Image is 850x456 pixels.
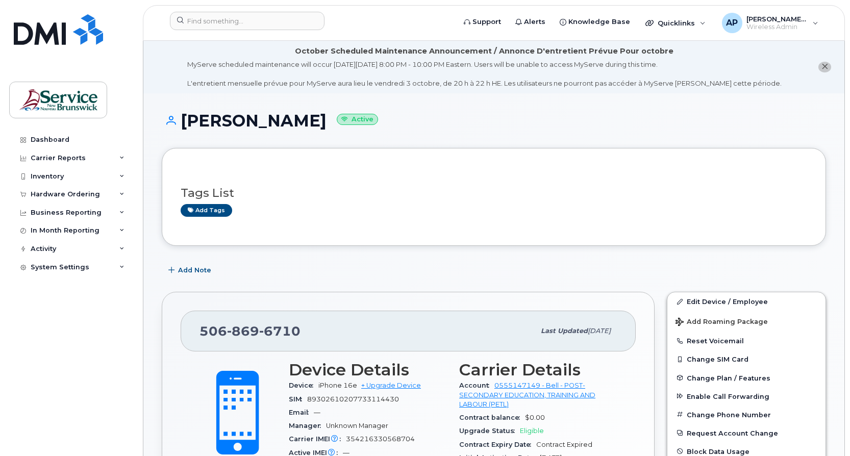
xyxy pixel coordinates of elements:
button: Change Phone Number [667,406,826,424]
h3: Device Details [289,361,447,379]
button: Add Note [162,261,220,280]
span: Add Roaming Package [676,318,768,327]
span: Manager [289,422,326,429]
span: Add Note [178,265,211,275]
span: Upgrade Status [459,427,520,435]
span: SIM [289,395,307,403]
span: Change Plan / Features [687,374,770,382]
a: Edit Device / Employee [667,292,826,311]
span: Contract balance [459,414,525,421]
a: + Upgrade Device [361,382,421,389]
span: — [314,409,320,416]
span: 6710 [259,323,301,339]
button: Reset Voicemail [667,332,826,350]
span: 89302610207733114430 [307,395,399,403]
small: Active [337,114,378,125]
span: [DATE] [588,327,611,335]
span: Unknown Manager [326,422,388,429]
div: October Scheduled Maintenance Announcement / Annonce D'entretient Prévue Pour octobre [295,46,673,57]
span: Account [459,382,494,389]
h3: Tags List [181,187,807,199]
span: $0.00 [525,414,545,421]
span: Enable Call Forwarding [687,392,769,400]
h1: [PERSON_NAME] [162,112,826,130]
span: Email [289,409,314,416]
button: Request Account Change [667,424,826,442]
span: Contract Expiry Date [459,441,536,448]
a: Add tags [181,204,232,217]
span: Carrier IMEI [289,435,346,443]
button: Change SIM Card [667,350,826,368]
span: Eligible [520,427,544,435]
span: iPhone 16e [318,382,357,389]
div: MyServe scheduled maintenance will occur [DATE][DATE] 8:00 PM - 10:00 PM Eastern. Users will be u... [187,60,782,88]
span: Last updated [541,327,588,335]
button: Change Plan / Features [667,369,826,387]
button: close notification [818,62,831,72]
span: Contract Expired [536,441,592,448]
a: 0555147149 - Bell - POST-SECONDARY EDUCATION, TRAINING AND LABOUR (PETL) [459,382,595,408]
span: 354216330568704 [346,435,415,443]
span: Device [289,382,318,389]
span: 506 [199,323,301,339]
button: Enable Call Forwarding [667,387,826,406]
h3: Carrier Details [459,361,617,379]
button: Add Roaming Package [667,311,826,332]
span: 869 [227,323,259,339]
